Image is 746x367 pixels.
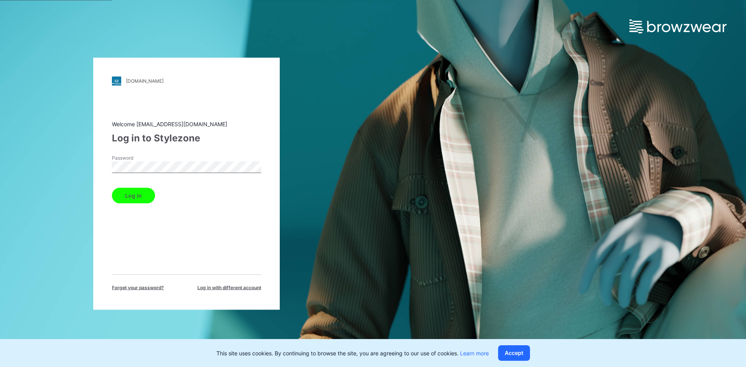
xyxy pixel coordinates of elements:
[112,154,166,161] label: Password
[197,284,261,291] span: Log in with different account
[112,284,164,291] span: Forget your password?
[629,19,727,33] img: browzwear-logo.e42bd6dac1945053ebaf764b6aa21510.svg
[112,76,121,85] img: stylezone-logo.562084cfcfab977791bfbf7441f1a819.svg
[460,350,489,357] a: Learn more
[112,120,261,128] div: Welcome [EMAIL_ADDRESS][DOMAIN_NAME]
[216,349,489,357] p: This site uses cookies. By continuing to browse the site, you are agreeing to our use of cookies.
[112,188,155,203] button: Log in
[126,78,164,84] div: [DOMAIN_NAME]
[498,345,530,361] button: Accept
[112,131,261,145] div: Log in to Stylezone
[112,76,261,85] a: [DOMAIN_NAME]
